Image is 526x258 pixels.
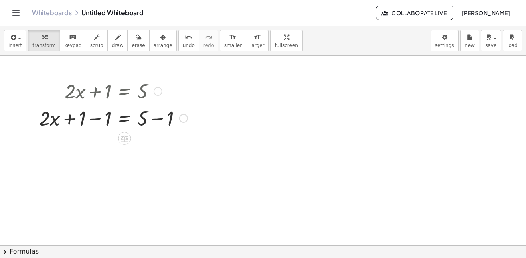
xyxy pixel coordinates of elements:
span: keypad [64,43,82,48]
span: fullscreen [275,43,298,48]
span: larger [250,43,264,48]
button: settings [431,30,459,51]
span: transform [32,43,56,48]
span: smaller [224,43,242,48]
span: save [485,43,496,48]
a: Whiteboards [32,9,72,17]
span: redo [203,43,214,48]
span: load [507,43,518,48]
button: load [503,30,522,51]
span: new [465,43,475,48]
i: undo [185,33,192,42]
button: erase [127,30,149,51]
button: keyboardkeypad [60,30,86,51]
button: format_sizelarger [246,30,269,51]
button: [PERSON_NAME] [455,6,516,20]
button: arrange [149,30,177,51]
span: settings [435,43,454,48]
button: draw [107,30,128,51]
span: [PERSON_NAME] [461,9,510,16]
span: draw [112,43,124,48]
button: Collaborate Live [376,6,453,20]
i: format_size [229,33,237,42]
i: format_size [253,33,261,42]
button: Toggle navigation [10,6,22,19]
button: format_sizesmaller [220,30,246,51]
button: save [481,30,501,51]
button: fullscreen [270,30,302,51]
span: scrub [90,43,103,48]
span: Collaborate Live [383,9,447,16]
i: keyboard [69,33,77,42]
button: new [460,30,479,51]
div: Apply the same math to both sides of the equation [118,132,131,145]
span: erase [132,43,145,48]
button: undoundo [178,30,199,51]
i: redo [205,33,212,42]
span: arrange [154,43,172,48]
span: undo [183,43,195,48]
button: redoredo [199,30,218,51]
button: transform [28,30,60,51]
button: scrub [86,30,108,51]
span: insert [8,43,22,48]
button: insert [4,30,26,51]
